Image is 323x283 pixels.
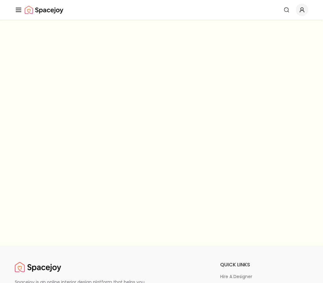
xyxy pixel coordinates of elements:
img: Spacejoy Logo [15,261,61,273]
h6: quick links [220,261,308,268]
a: hire a designer [220,273,308,280]
p: hire a designer [220,273,252,280]
img: Spacejoy Logo [25,4,63,16]
a: Spacejoy [25,4,63,16]
a: Spacejoy [15,261,61,273]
